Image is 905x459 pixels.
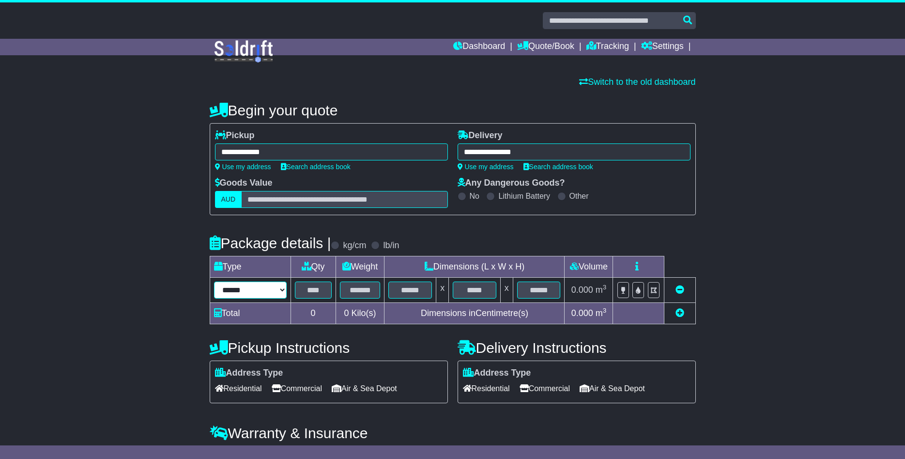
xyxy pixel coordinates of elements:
td: Total [210,303,291,324]
label: Delivery [458,130,503,141]
sup: 3 [603,307,607,314]
span: Commercial [272,381,322,396]
a: Remove this item [675,285,684,295]
label: No [470,191,479,201]
label: AUD [215,191,242,208]
span: Air & Sea Depot [332,381,397,396]
td: x [436,278,449,303]
span: 0.000 [571,285,593,295]
label: lb/in [383,240,399,251]
span: m [596,308,607,318]
h4: Warranty & Insurance [210,425,696,441]
span: Residential [215,381,262,396]
a: Tracking [586,39,629,55]
td: Type [210,256,291,278]
h4: Package details | [210,235,331,251]
a: Search address book [523,163,593,171]
a: Settings [641,39,684,55]
a: Add new item [675,308,684,318]
td: Dimensions (L x W x H) [384,256,565,278]
label: Any Dangerous Goods? [458,178,565,189]
span: Commercial [520,381,570,396]
label: kg/cm [343,240,366,251]
span: m [596,285,607,295]
td: 0 [291,303,336,324]
td: Volume [565,256,613,278]
a: Use my address [215,163,271,171]
label: Pickup [215,130,255,141]
a: Use my address [458,163,514,171]
a: Switch to the old dashboard [579,77,695,87]
h4: Delivery Instructions [458,340,696,356]
h4: Pickup Instructions [210,340,448,356]
h4: Begin your quote [210,102,696,118]
label: Address Type [463,368,531,379]
td: Weight [336,256,384,278]
a: Dashboard [453,39,505,55]
sup: 3 [603,284,607,291]
td: Qty [291,256,336,278]
a: Search address book [281,163,351,171]
span: 0.000 [571,308,593,318]
span: 0 [344,308,349,318]
td: Kilo(s) [336,303,384,324]
label: Address Type [215,368,283,379]
td: x [500,278,513,303]
label: Goods Value [215,178,273,189]
label: Lithium Battery [498,191,550,201]
td: Dimensions in Centimetre(s) [384,303,565,324]
span: Residential [463,381,510,396]
a: Quote/Book [517,39,574,55]
span: Air & Sea Depot [580,381,645,396]
label: Other [569,191,589,201]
